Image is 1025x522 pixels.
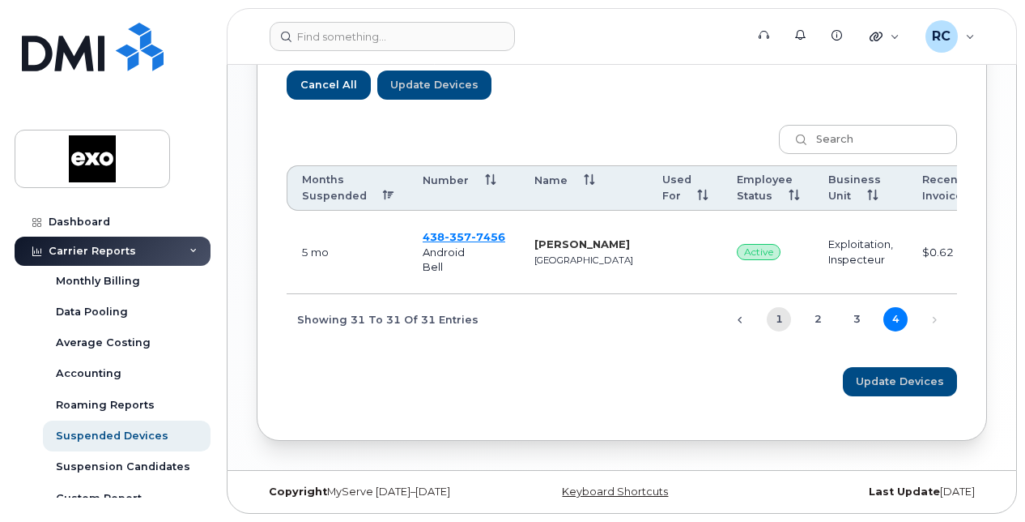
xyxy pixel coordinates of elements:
[869,486,940,498] strong: Last Update
[779,125,957,154] input: Search
[423,230,505,243] a: 4383577456
[287,305,478,332] div: Showing 31 to 31 of 31 entries
[728,308,752,332] a: Previous
[444,230,471,243] span: 357
[814,165,908,211] th: Business Unit: activate to sort column ascending
[844,307,869,332] a: 3
[814,211,908,294] td: Exploitation, Inspecteur
[270,22,515,51] input: Find something...
[520,165,648,211] th: Name: activate to sort column ascending
[287,165,408,211] th: Months Suspended: activate to sort column descending
[932,27,951,46] span: RC
[287,211,408,294] td: April 30, 2025 00:20
[737,244,780,260] span: Active
[390,77,478,92] span: Update Devices
[806,307,830,332] a: 2
[843,367,957,396] button: Update Devices
[722,165,814,211] th: Employee Status: activate to sort column ascending
[908,211,1004,294] td: $0.62
[287,71,371,100] button: Cancel All
[914,20,986,53] div: Richard Calcada
[377,71,491,100] button: Update Devices
[858,20,911,53] div: Quicklinks
[856,374,944,389] span: Update Devices
[423,230,505,243] span: 438
[534,255,633,266] small: [GEOGRAPHIC_DATA]
[648,165,722,211] th: Used For: activate to sort column ascending
[423,260,443,273] span: Bell
[767,307,791,332] a: 1
[562,486,668,498] a: Keyboard Shortcuts
[883,307,908,332] a: 4
[300,77,357,92] span: Cancel All
[408,165,520,211] th: Number: activate to sort column ascending
[423,246,465,259] span: Android
[908,165,1004,211] th: Recent Invoice: activate to sort column ascending
[269,486,327,498] strong: Copyright
[257,486,500,498] div: MyServe [DATE]–[DATE]
[534,237,630,250] strong: [PERSON_NAME]
[471,230,505,243] span: 7456
[743,486,987,498] div: [DATE]
[922,308,946,332] a: Next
